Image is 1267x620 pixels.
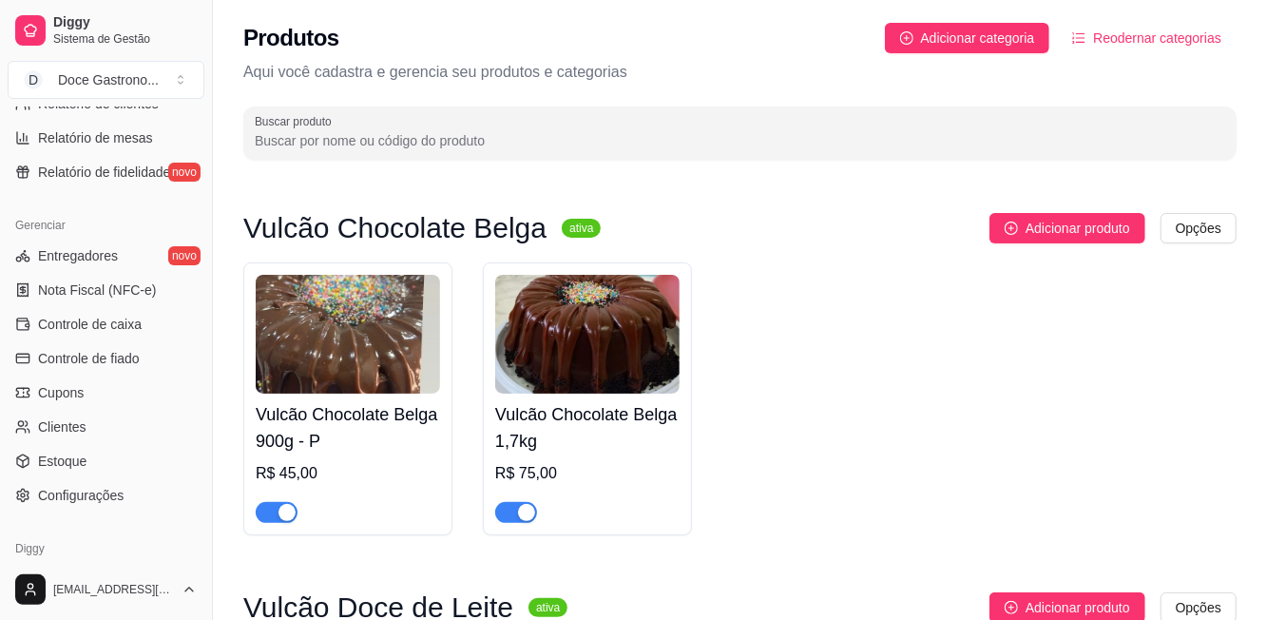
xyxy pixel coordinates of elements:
a: Estoque [8,446,204,476]
label: Buscar produto [255,113,338,129]
span: Cupons [38,383,84,402]
img: product-image [495,275,680,394]
div: Doce Gastrono ... [58,70,159,89]
h2: Produtos [243,23,339,53]
div: Gerenciar [8,210,204,241]
button: Select a team [8,61,204,99]
a: Controle de caixa [8,309,204,339]
span: Reodernar categorias [1093,28,1221,48]
span: plus-circle [1005,601,1018,614]
button: Reodernar categorias [1057,23,1237,53]
p: Aqui você cadastra e gerencia seu produtos e categorias [243,61,1237,84]
span: Clientes [38,417,86,436]
span: Relatório de mesas [38,128,153,147]
span: Adicionar produto [1026,218,1130,239]
sup: ativa [562,219,601,238]
a: Nota Fiscal (NFC-e) [8,275,204,305]
button: Adicionar categoria [885,23,1050,53]
a: Controle de fiado [8,343,204,374]
a: Entregadoresnovo [8,241,204,271]
img: product-image [256,275,440,394]
h4: Vulcão Chocolate Belga 900g - P [256,401,440,455]
a: Clientes [8,412,204,442]
span: Controle de caixa [38,315,142,334]
h4: Vulcão Chocolate Belga 1,7kg [495,401,680,455]
span: Diggy [53,14,197,31]
span: Adicionar categoria [921,28,1035,48]
span: Opções [1176,597,1221,618]
span: Nota Fiscal (NFC-e) [38,281,156,300]
span: ordered-list [1072,31,1085,45]
span: Configurações [38,486,124,505]
a: DiggySistema de Gestão [8,8,204,53]
span: plus-circle [1005,222,1018,235]
div: R$ 75,00 [495,462,680,485]
a: Relatório de mesas [8,123,204,153]
div: Diggy [8,533,204,564]
a: Cupons [8,378,204,408]
span: [EMAIL_ADDRESS][DOMAIN_NAME] [53,582,174,597]
button: [EMAIL_ADDRESS][DOMAIN_NAME] [8,567,204,612]
span: Controle de fiado [38,349,140,368]
button: Opções [1161,213,1237,243]
button: Adicionar produto [989,213,1145,243]
h3: Vulcão Doce de Leite [243,596,513,619]
span: Adicionar produto [1026,597,1130,618]
span: Estoque [38,452,86,471]
a: Configurações [8,480,204,511]
span: Opções [1176,218,1221,239]
a: Relatório de fidelidadenovo [8,157,204,187]
span: Sistema de Gestão [53,31,197,47]
span: Entregadores [38,246,118,265]
h3: Vulcão Chocolate Belga [243,217,547,240]
div: R$ 45,00 [256,462,440,485]
sup: ativa [528,598,567,617]
span: Relatório de fidelidade [38,163,170,182]
input: Buscar produto [255,131,1225,150]
span: plus-circle [900,31,913,45]
span: D [24,70,43,89]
